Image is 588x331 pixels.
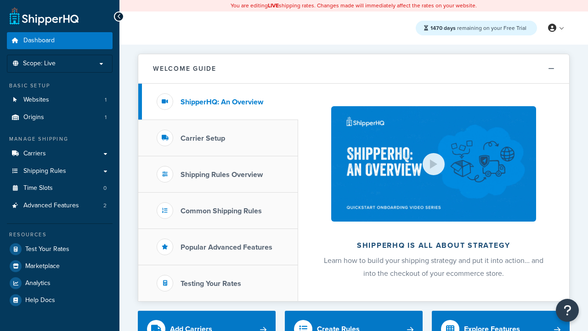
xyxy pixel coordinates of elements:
[138,54,569,84] button: Welcome Guide
[7,163,113,180] a: Shipping Rules
[7,32,113,49] a: Dashboard
[7,145,113,162] a: Carriers
[7,275,113,291] a: Analytics
[322,241,545,250] h2: ShipperHQ is all about strategy
[331,106,536,222] img: ShipperHQ is all about strategy
[7,197,113,214] li: Advanced Features
[181,243,272,251] h3: Popular Advanced Features
[153,65,216,72] h2: Welcome Guide
[430,24,456,32] strong: 1470 days
[324,255,543,279] span: Learn how to build your shipping strategy and put it into action… and into the checkout of your e...
[7,258,113,274] a: Marketplace
[25,245,69,253] span: Test Your Rates
[268,1,279,10] b: LIVE
[430,24,526,32] span: remaining on your Free Trial
[23,60,56,68] span: Scope: Live
[25,263,60,270] span: Marketplace
[25,280,51,287] span: Analytics
[25,297,55,304] span: Help Docs
[7,197,113,214] a: Advanced Features2
[23,184,53,192] span: Time Slots
[23,150,46,158] span: Carriers
[7,91,113,108] a: Websites1
[103,202,107,210] span: 2
[181,98,263,106] h3: ShipperHQ: An Overview
[7,109,113,126] a: Origins1
[7,135,113,143] div: Manage Shipping
[23,202,79,210] span: Advanced Features
[7,180,113,197] a: Time Slots0
[181,280,241,288] h3: Testing Your Rates
[105,114,107,121] span: 1
[7,241,113,257] a: Test Your Rates
[23,96,49,104] span: Websites
[23,114,44,121] span: Origins
[7,180,113,197] li: Time Slots
[7,82,113,90] div: Basic Setup
[105,96,107,104] span: 1
[556,299,579,322] button: Open Resource Center
[7,292,113,308] a: Help Docs
[181,207,262,215] h3: Common Shipping Rules
[23,167,66,175] span: Shipping Rules
[181,134,225,143] h3: Carrier Setup
[181,171,263,179] h3: Shipping Rules Overview
[7,91,113,108] li: Websites
[23,37,55,45] span: Dashboard
[7,231,113,239] div: Resources
[103,184,107,192] span: 0
[7,109,113,126] li: Origins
